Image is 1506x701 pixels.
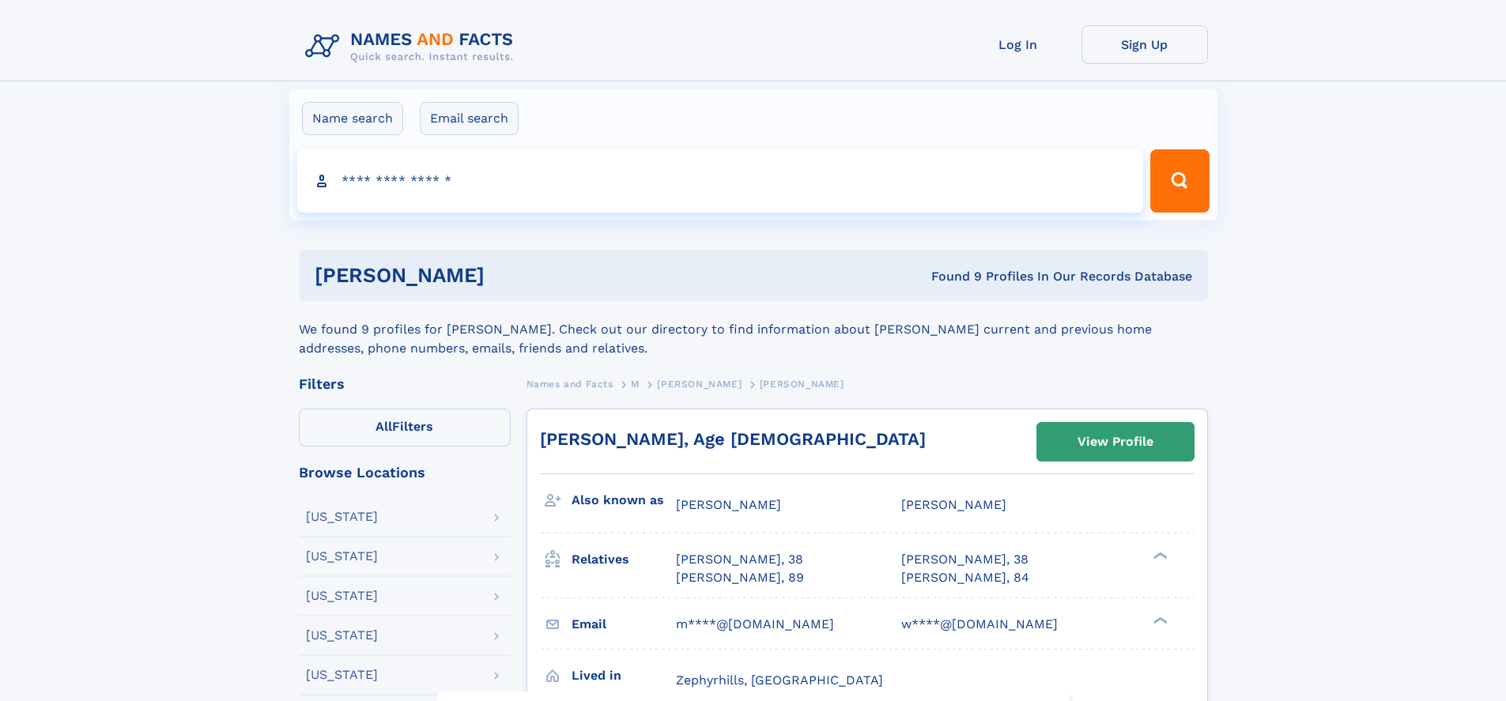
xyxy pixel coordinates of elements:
[901,551,1029,568] a: [PERSON_NAME], 38
[299,301,1208,358] div: We found 9 profiles for [PERSON_NAME]. Check out our directory to find information about [PERSON_...
[572,662,676,689] h3: Lived in
[306,629,378,642] div: [US_STATE]
[527,374,613,394] a: Names and Facts
[572,611,676,638] h3: Email
[1037,423,1194,461] a: View Profile
[1149,551,1168,561] div: ❯
[676,497,781,512] span: [PERSON_NAME]
[1078,424,1153,460] div: View Profile
[299,377,511,391] div: Filters
[297,149,1144,213] input: search input
[299,25,527,68] img: Logo Names and Facts
[657,374,742,394] a: [PERSON_NAME]
[955,25,1081,64] a: Log In
[306,511,378,523] div: [US_STATE]
[299,465,511,480] div: Browse Locations
[901,569,1029,586] a: [PERSON_NAME], 84
[306,590,378,602] div: [US_STATE]
[708,268,1192,285] div: Found 9 Profiles In Our Records Database
[306,550,378,563] div: [US_STATE]
[1081,25,1208,64] a: Sign Up
[302,102,403,135] label: Name search
[631,379,640,390] span: M
[676,673,883,688] span: Zephyrhills, [GEOGRAPHIC_DATA]
[657,379,742,390] span: [PERSON_NAME]
[315,266,708,285] h1: [PERSON_NAME]
[540,429,926,449] a: [PERSON_NAME], Age [DEMOGRAPHIC_DATA]
[299,409,511,447] label: Filters
[376,419,392,434] span: All
[1150,149,1209,213] button: Search Button
[631,374,640,394] a: M
[676,551,803,568] a: [PERSON_NAME], 38
[760,379,844,390] span: [PERSON_NAME]
[420,102,519,135] label: Email search
[1149,615,1168,625] div: ❯
[676,569,804,586] a: [PERSON_NAME], 89
[572,546,676,573] h3: Relatives
[901,497,1006,512] span: [PERSON_NAME]
[572,487,676,514] h3: Also known as
[306,669,378,681] div: [US_STATE]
